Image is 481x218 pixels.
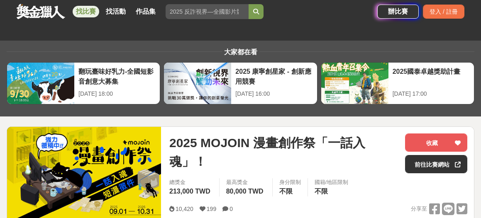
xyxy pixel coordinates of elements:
[176,206,193,212] span: 10,420
[377,5,419,19] a: 辦比賽
[103,6,129,17] a: 找活動
[78,90,156,98] div: [DATE] 18:00
[169,178,212,187] span: 總獎金
[169,133,398,171] span: 2025 MOJOIN 漫畫創作祭「一話入魂」！
[226,188,264,195] span: 80,000 TWD
[78,67,156,85] div: 翻玩臺味好乳力-全國短影音創意大募集
[230,206,233,212] span: 0
[411,203,427,215] span: 分享至
[279,188,293,195] span: 不限
[7,62,160,104] a: 翻玩臺味好乳力-全國短影音創意大募集[DATE] 18:00
[315,188,328,195] span: 不限
[226,178,266,187] span: 最高獎金
[405,155,467,173] a: 前往比賽網站
[164,62,317,104] a: 2025 康寧創星家 - 創新應用競賽[DATE] 16:00
[393,67,470,85] div: 2025國泰卓越獎助計畫
[321,62,474,104] a: 2025國泰卓越獎助計畫[DATE] 17:00
[235,90,313,98] div: [DATE] 16:00
[207,206,216,212] span: 199
[235,67,313,85] div: 2025 康寧創星家 - 創新應用競賽
[169,188,210,195] span: 213,000 TWD
[315,178,349,187] div: 國籍/地區限制
[423,5,464,19] div: 登入 / 註冊
[279,178,301,187] div: 身分限制
[166,4,249,19] input: 2025 反詐視界—全國影片競賽
[132,6,159,17] a: 作品集
[405,133,467,152] button: 收藏
[73,6,99,17] a: 找比賽
[393,90,470,98] div: [DATE] 17:00
[222,48,259,56] span: 大家都在看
